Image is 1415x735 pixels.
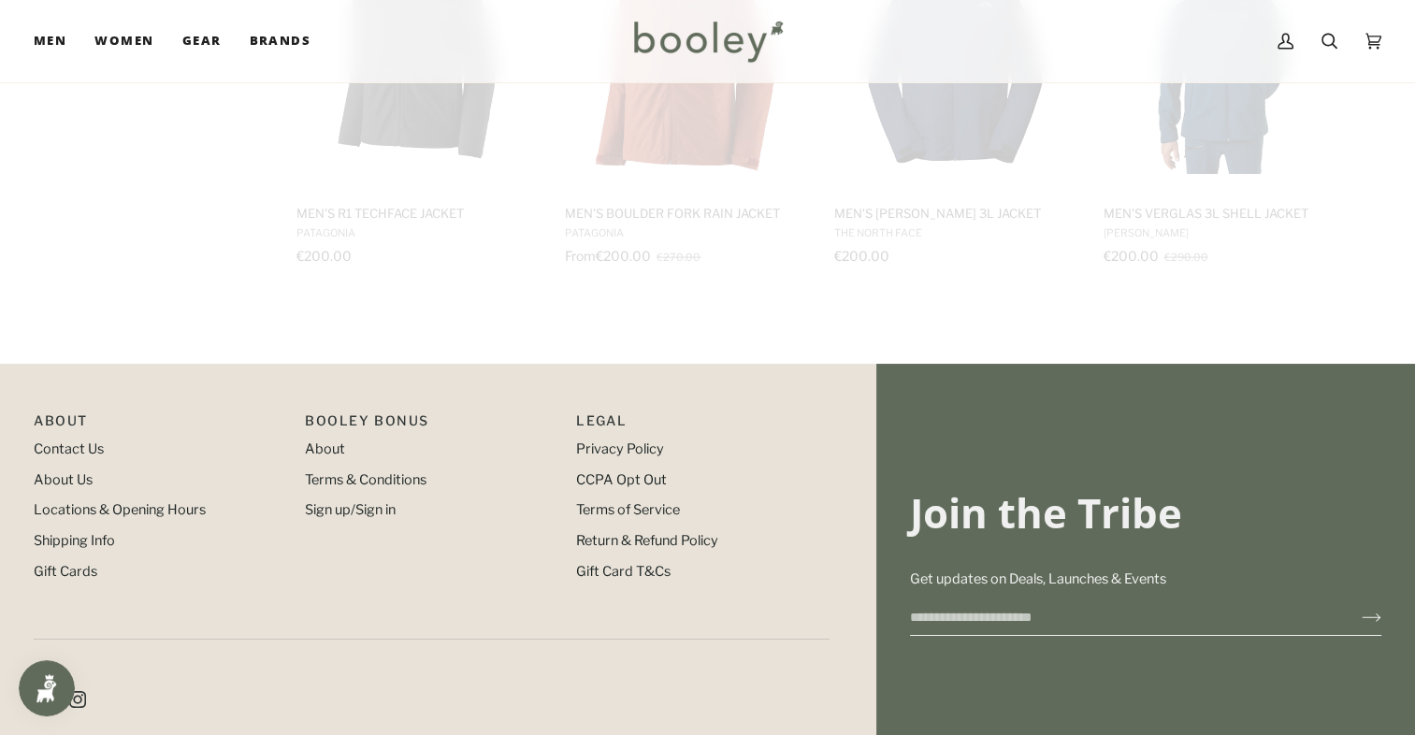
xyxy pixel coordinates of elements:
[576,501,680,518] a: Terms of Service
[576,440,664,457] a: Privacy Policy
[34,563,97,580] a: Gift Cards
[626,14,789,68] img: Booley
[910,569,1381,590] p: Get updates on Deals, Launches & Events
[910,600,1332,635] input: your-email@example.com
[305,471,426,488] a: Terms & Conditions
[305,440,345,457] a: About
[34,532,115,549] a: Shipping Info
[34,440,104,457] a: Contact Us
[249,32,310,50] span: Brands
[305,501,396,518] a: Sign up/Sign in
[1332,603,1381,633] button: Join
[576,471,667,488] a: CCPA Opt Out
[34,32,66,50] span: Men
[576,411,829,440] p: Pipeline_Footer Sub
[305,411,557,440] p: Booley Bonus
[576,532,718,549] a: Return & Refund Policy
[94,32,153,50] span: Women
[576,563,671,580] a: Gift Card T&Cs
[34,501,206,518] a: Locations & Opening Hours
[19,660,75,716] iframe: Button to open loyalty program pop-up
[910,487,1381,539] h3: Join the Tribe
[34,411,286,440] p: Pipeline_Footer Main
[34,471,93,488] a: About Us
[182,32,222,50] span: Gear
